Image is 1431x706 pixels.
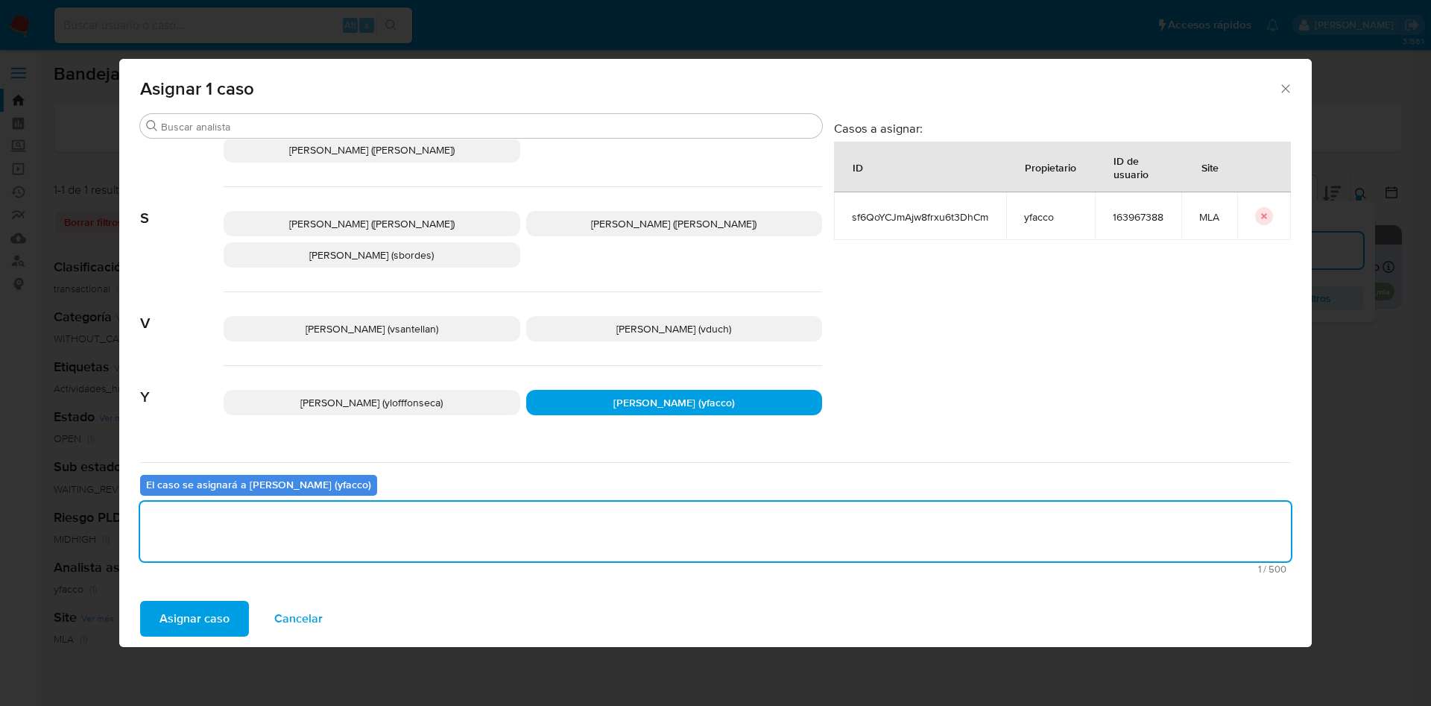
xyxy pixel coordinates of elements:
[1007,149,1094,185] div: Propietario
[1096,142,1181,192] div: ID de usuario
[1199,210,1219,224] span: MLA
[140,80,1278,98] span: Asignar 1 caso
[309,248,434,262] span: [PERSON_NAME] (sbordes)
[526,211,823,236] div: [PERSON_NAME] ([PERSON_NAME])
[834,121,1291,136] h3: Casos a asignar:
[224,242,520,268] div: [PERSON_NAME] (sbordes)
[591,216,756,231] span: [PERSON_NAME] ([PERSON_NAME])
[1024,210,1077,224] span: yfacco
[255,601,342,637] button: Cancelar
[140,366,224,406] span: Y
[300,395,443,410] span: [PERSON_NAME] (ylofffonseca)
[1184,149,1236,185] div: Site
[145,564,1286,574] span: Máximo 500 caracteres
[224,390,520,415] div: [PERSON_NAME] (ylofffonseca)
[224,316,520,341] div: [PERSON_NAME] (vsantellan)
[274,602,323,635] span: Cancelar
[159,602,230,635] span: Asignar caso
[146,477,371,492] b: El caso se asignará a [PERSON_NAME] (yfacco)
[161,120,816,133] input: Buscar analista
[140,601,249,637] button: Asignar caso
[146,120,158,132] button: Buscar
[119,59,1312,647] div: assign-modal
[852,210,988,224] span: sf6QoYCJmAjw8frxu6t3DhCm
[616,321,731,336] span: [PERSON_NAME] (vduch)
[289,142,455,157] span: [PERSON_NAME] ([PERSON_NAME])
[1278,81,1292,95] button: Cerrar ventana
[224,137,520,163] div: [PERSON_NAME] ([PERSON_NAME])
[1113,210,1163,224] span: 163967388
[140,187,224,227] span: S
[224,211,520,236] div: [PERSON_NAME] ([PERSON_NAME])
[835,149,881,185] div: ID
[289,216,455,231] span: [PERSON_NAME] ([PERSON_NAME])
[613,395,735,410] span: [PERSON_NAME] (yfacco)
[526,390,823,415] div: [PERSON_NAME] (yfacco)
[526,316,823,341] div: [PERSON_NAME] (vduch)
[1255,207,1273,225] button: icon-button
[140,292,224,332] span: V
[306,321,438,336] span: [PERSON_NAME] (vsantellan)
